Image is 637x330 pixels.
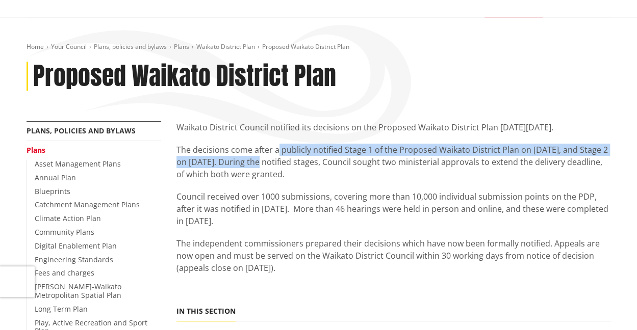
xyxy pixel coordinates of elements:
a: Catchment Management Plans [35,200,140,209]
a: Fees and charges [35,268,94,278]
a: Asset Management Plans [35,159,121,169]
p: The independent commissioners prepared their decisions which have now been formally notified. App... [176,237,611,274]
p: Council received over 1000 submissions, covering more than 10,000 individual submission points on... [176,190,611,227]
a: Waikato District Plan [196,42,255,51]
a: Plans, policies and bylaws [94,42,167,51]
a: Climate Action Plan [35,213,101,223]
a: Plans [174,42,189,51]
h1: Proposed Waikato District Plan [33,62,336,91]
a: Digital Enablement Plan [35,241,117,251]
iframe: Messenger Launcher [590,287,627,324]
span: Proposed Waikato District Plan [262,42,349,51]
nav: breadcrumb [27,43,611,51]
a: Engineering Standards [35,255,113,264]
a: Plans, policies and bylaws [27,126,136,135]
a: Community Plans [35,227,94,237]
a: Long Term Plan [35,304,88,314]
h5: In this section [176,307,236,316]
p: Waikato District Council notified its decisions on the Proposed Waikato District Plan [DATE][DATE]. [176,121,611,133]
a: Your Council [51,42,87,51]
a: Blueprints [35,186,70,196]
a: Plans [27,145,45,155]
a: Home [27,42,44,51]
a: Annual Plan [35,173,76,182]
p: The decisions come after a publicly notified Stage 1 of the Proposed Waikato District Plan on [DA... [176,144,611,180]
a: [PERSON_NAME]-Waikato Metropolitan Spatial Plan [35,282,121,300]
